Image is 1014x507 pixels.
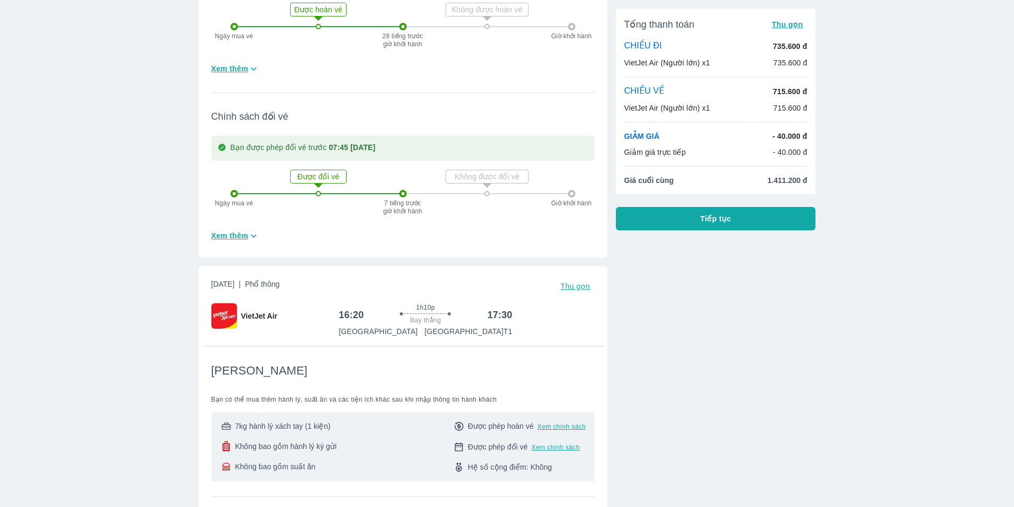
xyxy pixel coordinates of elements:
[235,441,336,452] span: Không bao gồm hành lý ký gửi
[531,443,580,452] button: Xem chính sách
[624,131,659,142] p: GIẢM GIÁ
[211,110,595,123] span: Chính sách đổi vé
[488,309,513,321] h6: 17:30
[230,142,376,154] p: Bạn được phép đổi vé trước
[447,4,527,15] p: Không được hoàn vé
[239,280,241,288] span: |
[773,41,807,52] p: 735.600 đ
[772,131,807,142] p: - 40.000 đ
[616,207,816,230] button: Tiếp tục
[773,147,807,157] p: - 40.000 đ
[292,171,345,182] p: Được đổi vé
[211,63,249,74] span: Xem thêm
[556,279,595,294] button: Thu gọn
[241,311,277,321] span: VietJet Air
[624,103,710,113] p: VietJet Air (Người lớn) x1
[211,395,595,404] span: Bạn có thể mua thêm hành lý, suất ăn và các tiện ích khác sau khi nhập thông tin hành khách
[560,282,590,290] span: Thu gọn
[768,17,807,32] button: Thu gọn
[772,20,803,29] span: Thu gọn
[207,60,264,78] button: Xem thêm
[548,32,596,40] p: Giờ khởi hành
[416,303,435,312] span: 1h10p
[773,86,807,97] p: 715.600 đ
[410,316,441,325] span: Bay thẳng
[773,103,807,113] p: 715.600 đ
[768,175,807,186] span: 1.411.200 đ
[211,230,249,241] span: Xem thêm
[624,175,674,186] span: Giá cuối cùng
[700,213,731,224] span: Tiếp tục
[425,326,513,337] p: [GEOGRAPHIC_DATA] T1
[292,4,345,15] p: Được hoàn vé
[382,200,424,214] p: 7 tiếng trước giờ khởi hành
[211,363,308,378] span: [PERSON_NAME]
[339,326,417,337] p: [GEOGRAPHIC_DATA]
[624,86,665,97] p: CHIỀU VỀ
[548,200,596,207] p: Giờ khởi hành
[235,461,315,472] span: Không bao gồm suất ăn
[624,18,695,31] span: Tổng thanh toán
[468,442,528,452] span: Được phép đổi vé
[624,40,662,52] p: CHIỀU ĐI
[447,171,527,182] p: Không được đổi vé
[468,421,534,431] span: Được phép hoàn vé
[382,32,424,47] p: 28 tiếng trước giờ khởi hành
[211,279,280,294] span: [DATE]
[468,462,552,472] span: Hệ số cộng điểm: Không
[210,200,258,207] p: Ngày mua vé
[235,421,330,431] span: 7kg hành lý xách tay (1 kiện)
[329,143,376,152] strong: 07:45 [DATE]
[207,227,264,245] button: Xem thêm
[538,422,586,431] button: Xem chính sách
[245,280,279,288] span: Phổ thông
[624,147,686,157] p: Giảm giá trực tiếp
[773,57,807,68] p: 735.600 đ
[210,32,258,40] p: Ngày mua vé
[624,57,710,68] p: VietJet Air (Người lớn) x1
[339,309,364,321] h6: 16:20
